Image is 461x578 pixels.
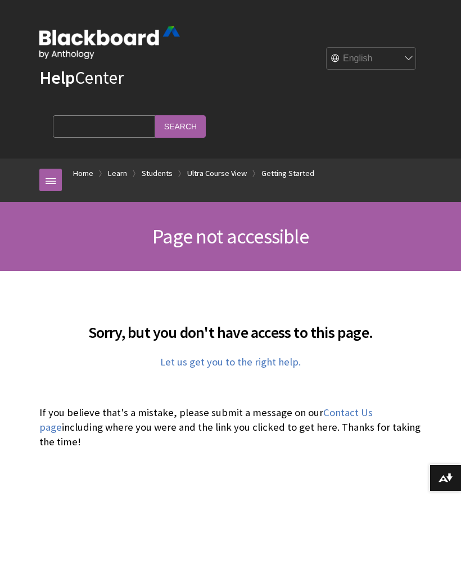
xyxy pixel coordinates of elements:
span: Page not accessible [152,224,309,249]
strong: Help [39,66,75,89]
a: Let us get you to the right help. [160,355,301,369]
h2: Sorry, but you don't have access to this page. [39,307,422,344]
a: Learn [108,166,127,180]
p: If you believe that's a mistake, please submit a message on our including where you were and the ... [39,405,422,450]
select: Site Language Selector [327,48,417,70]
a: Ultra Course View [187,166,247,180]
a: Home [73,166,93,180]
a: Contact Us page [39,406,373,434]
a: HelpCenter [39,66,124,89]
a: Getting Started [261,166,314,180]
a: Students [142,166,173,180]
img: Blackboard by Anthology [39,26,180,59]
input: Search [155,115,206,137]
